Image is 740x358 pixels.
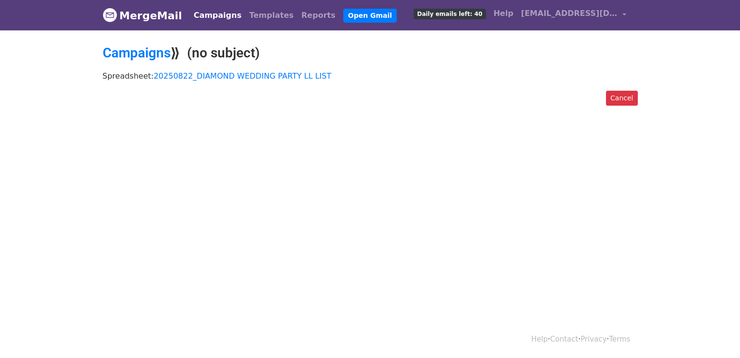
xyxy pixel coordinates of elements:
a: Reports [297,6,339,25]
span: [EMAIL_ADDRESS][DOMAIN_NAME] [521,8,618,19]
a: Cancel [606,91,637,106]
p: Spreadsheet: [103,71,638,81]
a: MergeMail [103,5,182,26]
a: Privacy [580,335,606,344]
a: Campaigns [103,45,171,61]
a: Terms [609,335,630,344]
a: Help [490,4,517,23]
a: Contact [550,335,578,344]
a: Help [531,335,548,344]
a: Daily emails left: 40 [410,4,489,23]
a: 20250822_DIAMOND WEDDING PARTY LL LIST [154,71,332,81]
img: MergeMail logo [103,8,117,22]
span: Daily emails left: 40 [414,9,485,19]
a: Templates [245,6,297,25]
a: Open Gmail [343,9,397,23]
a: [EMAIL_ADDRESS][DOMAIN_NAME] [517,4,630,27]
h2: ⟫ (no subject) [103,45,638,61]
a: Campaigns [190,6,245,25]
